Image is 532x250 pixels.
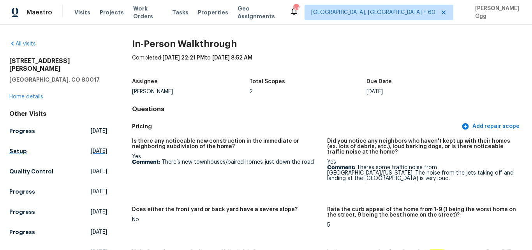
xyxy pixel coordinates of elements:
[366,89,484,94] div: [DATE]
[132,159,321,165] p: There’s new townhouses/paired homes just down the road
[91,168,107,175] span: [DATE]
[327,222,516,228] div: 5
[311,9,435,16] span: [GEOGRAPHIC_DATA], [GEOGRAPHIC_DATA] + 60
[366,79,392,84] h5: Due Date
[249,89,366,94] div: 2
[162,55,205,61] span: [DATE] 22:21 PM
[327,165,516,181] p: Theres some traffic noise from [GEOGRAPHIC_DATA]/[US_STATE]. The noise from the jets taking off a...
[132,154,321,165] div: Yes
[132,138,321,149] h5: Is there any noticeable new construction in the immediate or neighboring subdivision of the home?
[9,228,35,236] h5: Progress
[9,205,107,219] a: Progress[DATE]
[9,185,107,199] a: Progress[DATE]
[9,127,35,135] h5: Progress
[100,9,124,16] span: Projects
[9,110,107,118] div: Other Visits
[9,41,36,47] a: All visits
[238,5,280,20] span: Geo Assignments
[132,54,523,74] div: Completed: to
[9,208,35,216] h5: Progress
[132,207,298,212] h5: Does either the front yard or back yard have a severe slope?
[460,119,523,134] button: Add repair scope
[9,168,53,175] h5: Quality Control
[9,188,35,196] h5: Progress
[132,159,160,165] b: Comment:
[132,122,460,131] h5: Pricing
[327,159,516,181] div: Yes
[9,94,43,100] a: Home details
[91,208,107,216] span: [DATE]
[9,225,107,239] a: Progress[DATE]
[9,144,107,158] a: Setup[DATE]
[132,40,523,48] h2: In-Person Walkthrough
[132,217,321,222] div: No
[463,122,520,131] span: Add repair scope
[9,124,107,138] a: Progress[DATE]
[249,79,285,84] h5: Total Scopes
[9,164,107,178] a: Quality Control[DATE]
[91,127,107,135] span: [DATE]
[132,79,158,84] h5: Assignee
[172,10,188,15] span: Tasks
[212,55,252,61] span: [DATE] 8:52 AM
[327,207,516,218] h5: Rate the curb appeal of the home from 1-9 (1 being the worst home on the street, 9 being the best...
[9,147,27,155] h5: Setup
[9,57,107,73] h2: [STREET_ADDRESS][PERSON_NAME]
[74,9,90,16] span: Visits
[327,165,355,170] b: Comment:
[9,76,107,84] h5: [GEOGRAPHIC_DATA], CO 80017
[327,138,516,155] h5: Did you notice any neighbors who haven't kept up with their homes (ex. lots of debris, etc.), lou...
[91,228,107,236] span: [DATE]
[472,5,520,20] span: [PERSON_NAME] Ggg
[132,89,249,94] div: [PERSON_NAME]
[133,5,163,20] span: Work Orders
[91,188,107,196] span: [DATE]
[132,105,523,113] h4: Questions
[198,9,228,16] span: Properties
[26,9,52,16] span: Maestro
[293,5,299,12] div: 647
[91,147,107,155] span: [DATE]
